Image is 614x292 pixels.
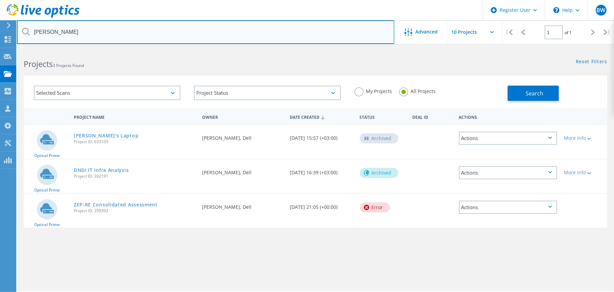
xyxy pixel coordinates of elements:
[199,125,286,147] div: [PERSON_NAME], Dell
[74,174,195,178] span: Project ID: 392191
[17,20,394,44] input: Search projects by name, owner, ID, company, etc
[508,86,559,101] button: Search
[576,59,607,65] a: Reset Filters
[459,132,557,145] div: Actions
[502,20,516,44] div: |
[526,90,543,97] span: Search
[459,166,557,179] div: Actions
[399,87,436,94] label: All Projects
[564,170,604,175] div: More Info
[459,201,557,214] div: Actions
[286,125,356,147] div: [DATE] 15:57 (+03:00)
[596,7,605,13] span: BW
[34,223,60,227] span: Optical Prime
[194,86,341,100] div: Project Status
[74,168,129,173] a: DNDi IT Infra Analysis
[34,188,60,192] span: Optical Prime
[74,133,138,138] a: [PERSON_NAME]'s Laptop
[553,7,560,13] svg: \n
[199,159,286,182] div: [PERSON_NAME], Dell
[74,140,195,144] span: Project ID: 633105
[564,136,604,140] div: More Info
[7,14,80,19] a: Live Optics Dashboard
[34,154,60,158] span: Optical Prime
[565,30,572,36] span: of 1
[456,110,561,123] div: Actions
[360,202,390,212] div: Error
[286,194,356,216] div: [DATE] 21:05 (+00:00)
[286,110,356,123] div: Date Created
[199,110,286,123] div: Owner
[409,110,456,123] div: Deal Id
[286,159,356,182] div: [DATE] 16:39 (+03:00)
[416,29,438,34] span: Advanced
[356,110,409,123] div: Status
[74,209,195,213] span: Project ID: 359392
[70,110,199,123] div: Project Name
[24,59,53,69] b: Projects
[360,168,398,178] div: Archived
[600,20,614,44] div: |
[34,86,180,100] div: Selected Scans
[354,87,392,94] label: My Projects
[53,63,84,68] span: 3 Projects Found
[199,194,286,216] div: [PERSON_NAME], Dell
[74,202,158,207] a: ZEP-RE Consolidated Assessment
[360,133,398,143] div: Archived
